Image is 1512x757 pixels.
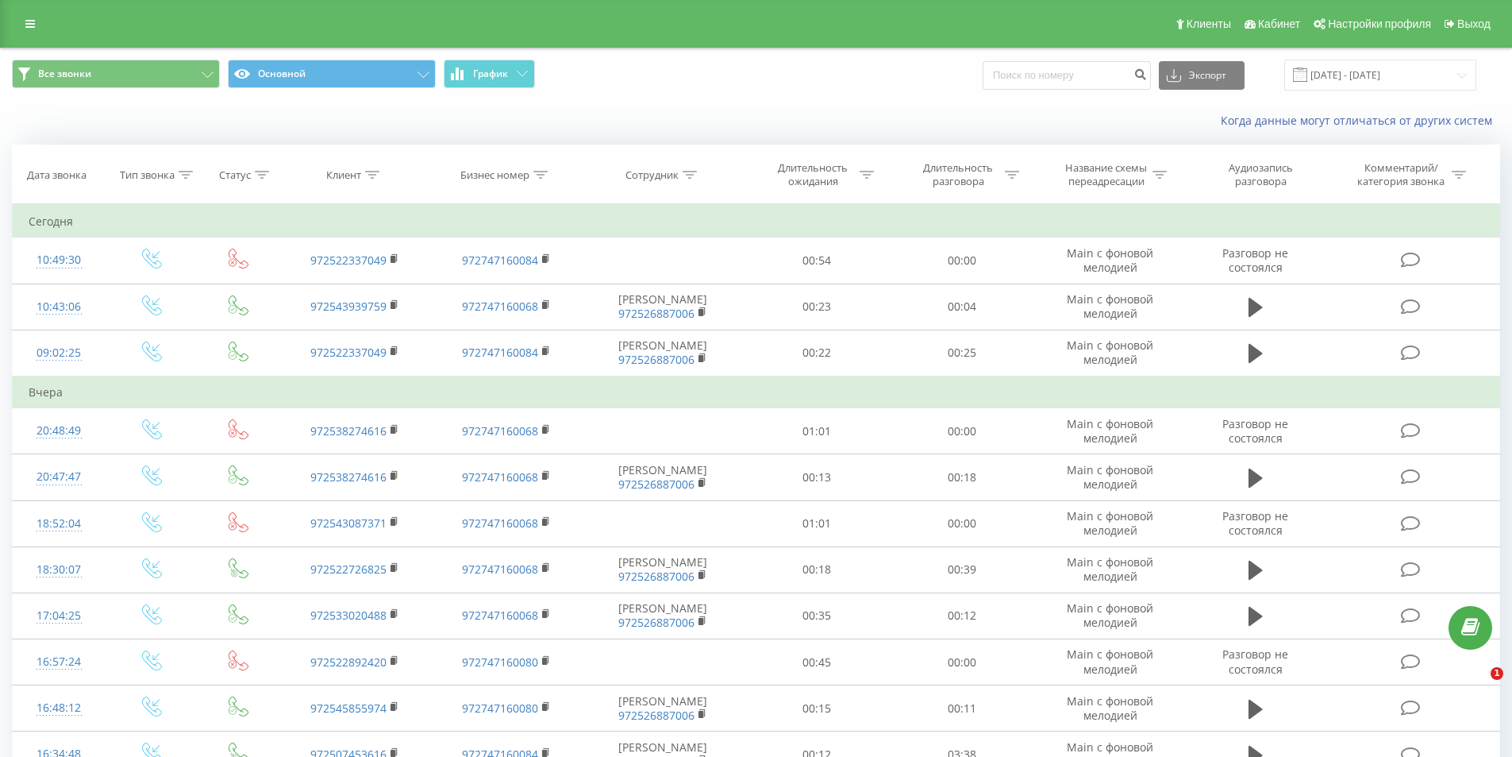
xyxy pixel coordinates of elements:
[473,68,508,79] span: График
[1159,61,1245,90] button: Экспорт
[462,655,538,670] a: 972747160080
[582,284,744,330] td: [PERSON_NAME]
[29,245,90,276] div: 10:49:30
[120,168,175,182] div: Тип звонка
[1034,686,1185,732] td: Main с фоновой мелодией
[29,415,90,446] div: 20:48:49
[462,423,538,438] a: 972747160068
[744,238,890,284] td: 00:54
[1034,500,1185,547] td: Main с фоновой мелодией
[890,408,1035,454] td: 00:00
[916,161,1001,188] div: Длительность разговора
[462,253,538,268] a: 972747160084
[890,284,1035,330] td: 00:04
[1222,245,1288,275] span: Разговор не состоялся
[890,686,1035,732] td: 00:11
[744,330,890,377] td: 00:22
[460,168,529,182] div: Бизнес номер
[582,547,744,593] td: [PERSON_NAME]
[29,462,90,492] div: 20:47:47
[744,593,890,639] td: 00:35
[1457,17,1491,30] span: Выход
[29,693,90,724] div: 16:48:12
[1222,508,1288,538] span: Разговор не состоялся
[1458,667,1496,705] iframe: Intercom live chat
[1222,416,1288,446] span: Разговор не состоялся
[1034,639,1185,686] td: Main с фоновой мелодией
[744,639,890,686] td: 00:45
[771,161,856,188] div: Длительность ожидания
[1187,17,1231,30] span: Клиенты
[310,423,387,438] a: 972538274616
[744,547,890,593] td: 00:18
[12,60,220,88] button: Все звонки
[27,168,87,182] div: Дата звонка
[444,60,535,88] button: График
[744,500,890,547] td: 01:01
[310,345,387,360] a: 972522337049
[310,516,387,531] a: 972543087371
[29,508,90,539] div: 18:52:04
[310,608,387,623] a: 972533020488
[1222,647,1288,676] span: Разговор не состоялся
[1491,667,1503,680] span: 1
[582,454,744,500] td: [PERSON_NAME]
[29,647,90,678] div: 16:57:24
[462,608,538,623] a: 972747160068
[228,60,436,88] button: Основной
[890,238,1035,284] td: 00:00
[1034,408,1185,454] td: Main с фоновой мелодией
[618,708,694,723] a: 972526887006
[462,469,538,485] a: 972747160068
[1258,17,1300,30] span: Кабинет
[1209,161,1312,188] div: Аудиозапись разговора
[1034,593,1185,639] td: Main с фоновой мелодией
[582,686,744,732] td: [PERSON_NAME]
[744,408,890,454] td: 01:01
[310,253,387,268] a: 972522337049
[744,284,890,330] td: 00:23
[462,345,538,360] a: 972747160084
[1064,161,1148,188] div: Название схемы переадресации
[890,330,1035,377] td: 00:25
[462,516,538,531] a: 972747160068
[1355,161,1448,188] div: Комментарий/категория звонка
[890,500,1035,547] td: 00:00
[983,61,1151,90] input: Поиск по номеру
[1034,454,1185,500] td: Main с фоновой мелодией
[890,547,1035,593] td: 00:39
[618,352,694,367] a: 972526887006
[582,330,744,377] td: [PERSON_NAME]
[1034,238,1185,284] td: Main с фоновой мелодией
[890,593,1035,639] td: 00:12
[462,701,538,716] a: 972747160080
[310,701,387,716] a: 972545855974
[890,454,1035,500] td: 00:18
[13,377,1500,408] td: Вчера
[744,686,890,732] td: 00:15
[29,292,90,322] div: 10:43:06
[29,601,90,631] div: 17:04:25
[310,469,387,485] a: 972538274616
[618,306,694,321] a: 972526887006
[310,562,387,577] a: 972522726825
[1034,547,1185,593] td: Main с фоновой мелодией
[1328,17,1431,30] span: Настройки профиля
[618,477,694,492] a: 972526887006
[1034,284,1185,330] td: Main с фоновой мелодией
[462,562,538,577] a: 972747160068
[326,168,361,182] div: Клиент
[29,338,90,369] div: 09:02:25
[744,454,890,500] td: 00:13
[618,615,694,630] a: 972526887006
[582,593,744,639] td: [PERSON_NAME]
[1034,330,1185,377] td: Main с фоновой мелодией
[625,168,679,182] div: Сотрудник
[38,68,91,80] span: Все звонки
[310,655,387,670] a: 972522892420
[618,569,694,584] a: 972526887006
[890,639,1035,686] td: 00:00
[219,168,251,182] div: Статус
[29,554,90,585] div: 18:30:07
[13,206,1500,238] td: Сегодня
